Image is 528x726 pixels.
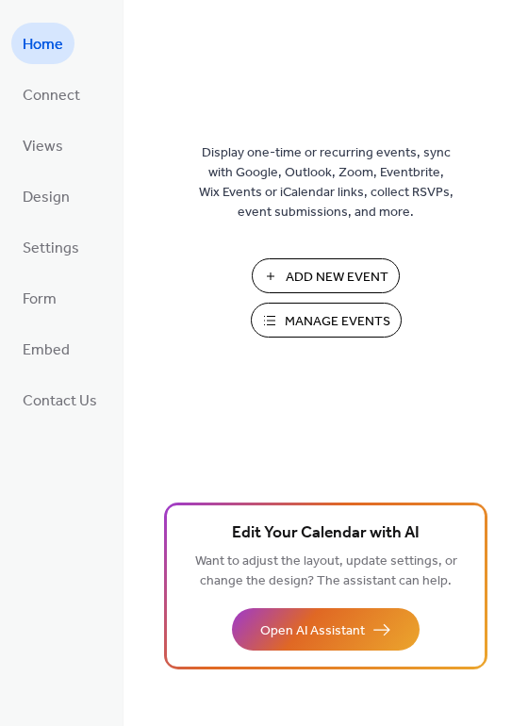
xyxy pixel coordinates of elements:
a: Settings [11,226,91,268]
a: Form [11,277,68,319]
span: Views [23,132,63,162]
a: Home [11,23,74,64]
span: Display one-time or recurring events, sync with Google, Outlook, Zoom, Eventbrite, Wix Events or ... [199,143,454,223]
span: Connect [23,81,80,111]
span: Edit Your Calendar with AI [232,520,420,547]
button: Open AI Assistant [232,608,420,651]
span: Manage Events [285,312,390,332]
span: Contact Us [23,387,97,417]
a: Contact Us [11,379,108,421]
a: Design [11,175,81,217]
span: Settings [23,234,79,264]
button: Add New Event [252,258,400,293]
span: Add New Event [286,268,388,288]
span: Want to adjust the layout, update settings, or change the design? The assistant can help. [195,549,457,594]
span: Form [23,285,57,315]
a: Connect [11,74,91,115]
span: Open AI Assistant [260,621,365,641]
span: Design [23,183,70,213]
button: Manage Events [251,303,402,338]
a: Embed [11,328,81,370]
span: Home [23,30,63,60]
span: Embed [23,336,70,366]
a: Views [11,124,74,166]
